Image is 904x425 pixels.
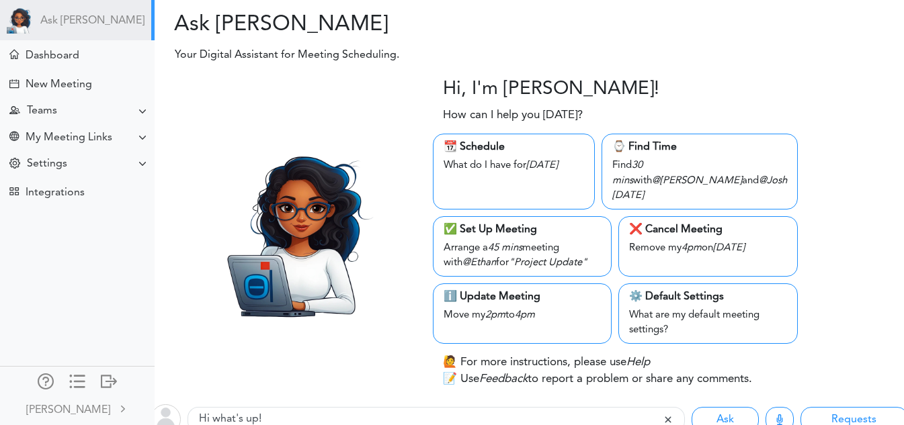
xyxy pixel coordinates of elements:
[526,160,558,171] i: [DATE]
[515,310,535,320] i: 4pm
[26,50,79,62] div: Dashboard
[444,222,601,238] div: ✅ Set Up Meeting
[9,79,19,89] div: Creating Meeting
[9,132,19,144] div: Share Meeting Link
[713,243,745,253] i: [DATE]
[101,373,117,387] div: Log out
[488,243,522,253] i: 45 mins
[612,191,644,201] i: [DATE]
[444,238,601,271] div: Arrange a meeting with for
[444,289,601,305] div: ℹ️ Update Meeting
[443,354,650,371] p: 🙋 For more instructions, please use
[69,373,85,387] div: Show only icons
[509,258,587,268] i: "Project Update"
[443,371,752,388] p: 📝 Use to report a problem or share any comments.
[443,79,659,101] h3: Hi, I'm [PERSON_NAME]!
[165,12,520,38] h2: Ask [PERSON_NAME]
[69,373,85,392] a: Change side menu
[629,289,786,305] div: ⚙️ Default Settings
[629,238,786,256] div: Remove my on
[9,50,19,59] div: Home
[40,15,145,28] a: Ask [PERSON_NAME]
[38,373,54,387] div: Manage Members and Externals
[682,243,702,253] i: 4pm
[612,155,787,204] div: Find with and
[629,222,786,238] div: ❌ Cancel Meeting
[612,160,643,186] i: 30 mins
[462,258,496,268] i: @Ethan
[1,393,153,424] a: [PERSON_NAME]
[629,305,786,338] div: What are my default meeting settings?
[612,139,787,155] div: ⌚️ Find Time
[444,305,601,324] div: Move my to
[165,47,690,63] p: Your Digital Assistant for Meeting Scheduling.
[26,187,85,199] div: Integrations
[26,402,110,418] div: [PERSON_NAME]
[202,139,391,328] img: Zara.png
[26,79,92,91] div: New Meeting
[444,155,584,174] div: What do I have for
[443,107,583,124] p: How can I help you [DATE]?
[626,357,650,368] i: Help
[9,187,19,196] div: TEAMCAL AI Workflow Apps
[26,132,112,144] div: My Meeting Links
[27,158,67,171] div: Settings
[759,176,787,186] i: @Josh
[27,105,57,117] div: Teams
[444,139,584,155] div: 📆 Schedule
[479,373,528,385] i: Feedback
[485,310,505,320] i: 2pm
[652,176,742,186] i: @[PERSON_NAME]
[9,158,20,171] div: Change Settings
[7,7,34,34] img: Powered by TEAMCAL AI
